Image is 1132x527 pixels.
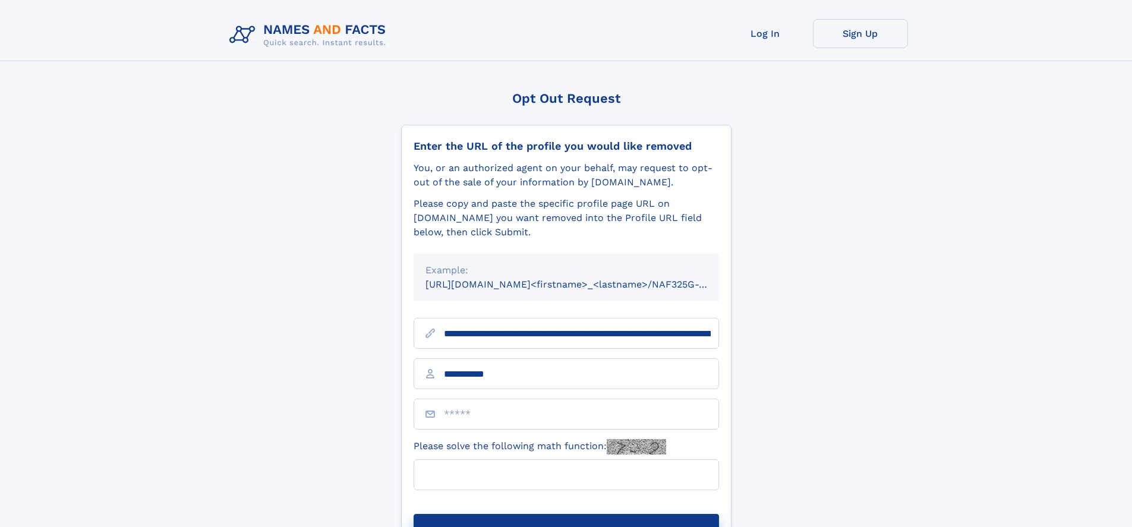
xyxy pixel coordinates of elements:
div: Please copy and paste the specific profile page URL on [DOMAIN_NAME] you want removed into the Pr... [414,197,719,239]
div: You, or an authorized agent on your behalf, may request to opt-out of the sale of your informatio... [414,161,719,190]
label: Please solve the following math function: [414,439,666,455]
img: Logo Names and Facts [225,19,396,51]
small: [URL][DOMAIN_NAME]<firstname>_<lastname>/NAF325G-xxxxxxxx [425,279,742,290]
div: Opt Out Request [401,91,731,106]
div: Enter the URL of the profile you would like removed [414,140,719,153]
a: Log In [718,19,813,48]
a: Sign Up [813,19,908,48]
div: Example: [425,263,707,277]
